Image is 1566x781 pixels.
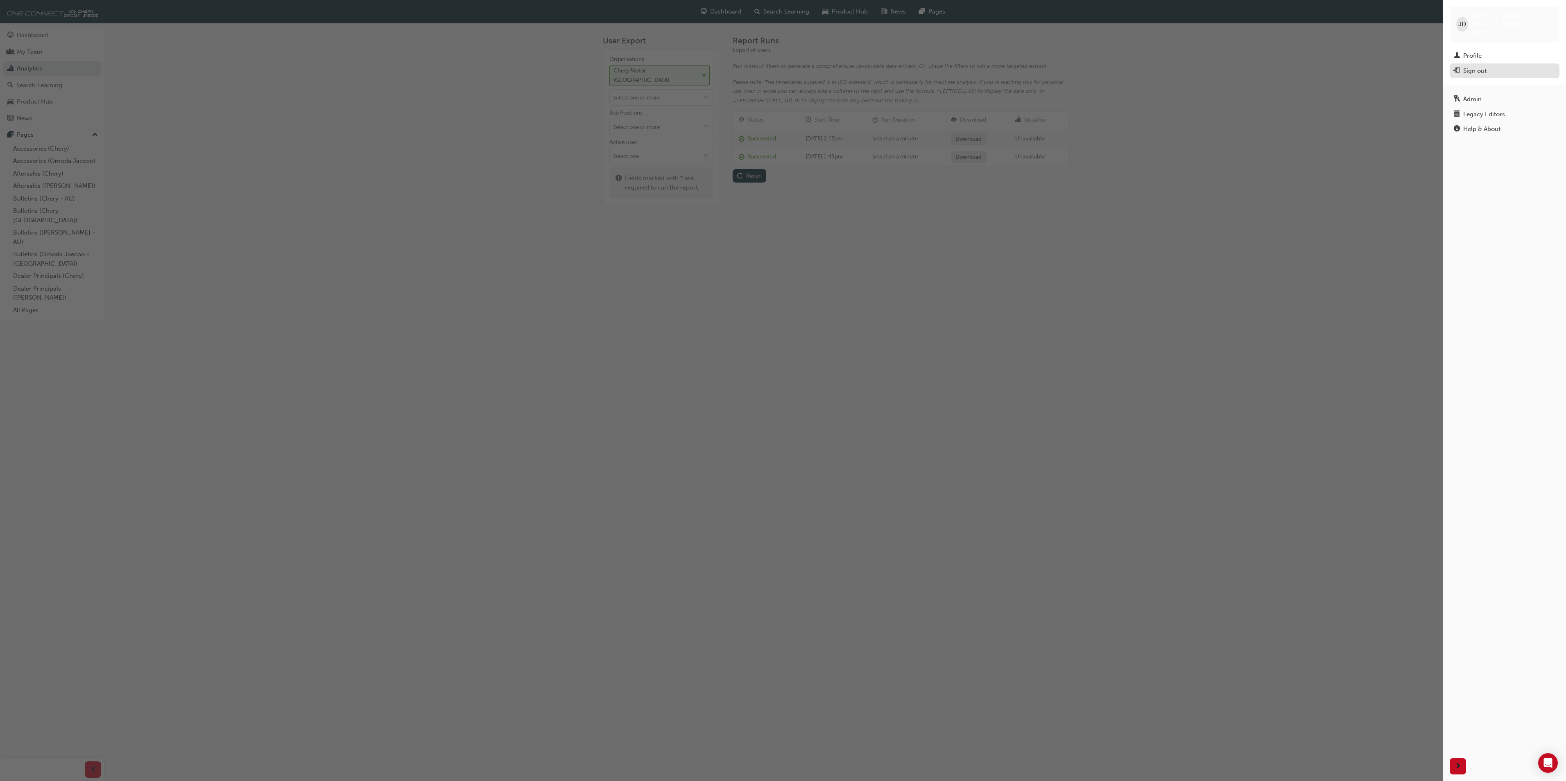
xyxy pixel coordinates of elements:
span: man-icon [1454,52,1460,60]
button: Sign out [1450,63,1559,79]
div: Sign out [1463,66,1487,76]
span: next-icon [1455,761,1461,772]
span: info-icon [1454,126,1460,133]
a: Help & About [1450,122,1559,137]
div: Open Intercom Messenger [1538,753,1558,773]
div: Legacy Editors [1463,110,1505,119]
div: Admin [1463,95,1482,104]
span: keys-icon [1454,96,1460,103]
span: [PERSON_NAME] [PERSON_NAME] [1471,13,1553,28]
a: Legacy Editors [1450,107,1559,122]
div: Profile [1463,51,1482,61]
a: Profile [1450,48,1559,63]
span: notepad-icon [1454,111,1460,118]
a: Admin [1450,92,1559,107]
span: exit-icon [1454,68,1460,75]
span: cma0037 [1471,28,1496,35]
span: JD [1458,20,1466,29]
div: Help & About [1463,124,1500,134]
